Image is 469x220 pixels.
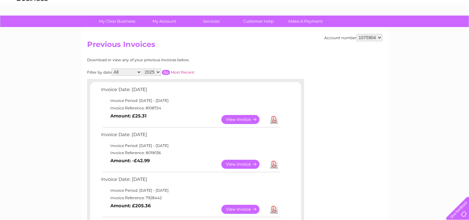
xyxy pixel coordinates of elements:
a: Most Recent [171,70,194,75]
a: Download [270,115,278,124]
a: View [221,205,267,214]
td: Invoice Date: [DATE] [100,131,281,142]
div: Account number [324,34,382,41]
a: Water [360,26,372,31]
a: Telecoms [393,26,411,31]
a: View [221,160,267,169]
div: Clear Business is a trading name of Verastar Limited (registered in [GEOGRAPHIC_DATA] No. 3667643... [88,3,381,30]
a: Log out [449,26,463,31]
img: logo.png [16,16,48,35]
td: Invoice Period: [DATE] - [DATE] [100,97,281,104]
h2: Previous Invoices [87,40,382,52]
a: Make A Payment [280,16,331,27]
a: Services [186,16,237,27]
td: Invoice Reference: 7928442 [100,194,281,202]
td: Invoice Reference: 8108724 [100,104,281,112]
div: Filter by date [87,68,250,76]
td: Invoice Reference: 8019036 [100,149,281,157]
td: Invoice Period: [DATE] - [DATE] [100,142,281,149]
a: My Clear Business [91,16,143,27]
a: Energy [375,26,389,31]
b: Amount: £205.36 [110,203,151,209]
b: Amount: -£42.99 [110,158,150,163]
b: Amount: £25.31 [110,113,147,119]
a: Blog [415,26,424,31]
a: Download [270,160,278,169]
a: My Account [139,16,190,27]
a: Download [270,205,278,214]
a: Customer Help [233,16,284,27]
td: Invoice Period: [DATE] - [DATE] [100,187,281,194]
td: Invoice Date: [DATE] [100,175,281,187]
td: Invoice Date: [DATE] [100,85,281,97]
a: Contact [428,26,443,31]
a: 0333 014 3131 [352,3,395,11]
a: View [221,115,267,124]
div: Download or view any of your previous invoices below. [87,58,250,62]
